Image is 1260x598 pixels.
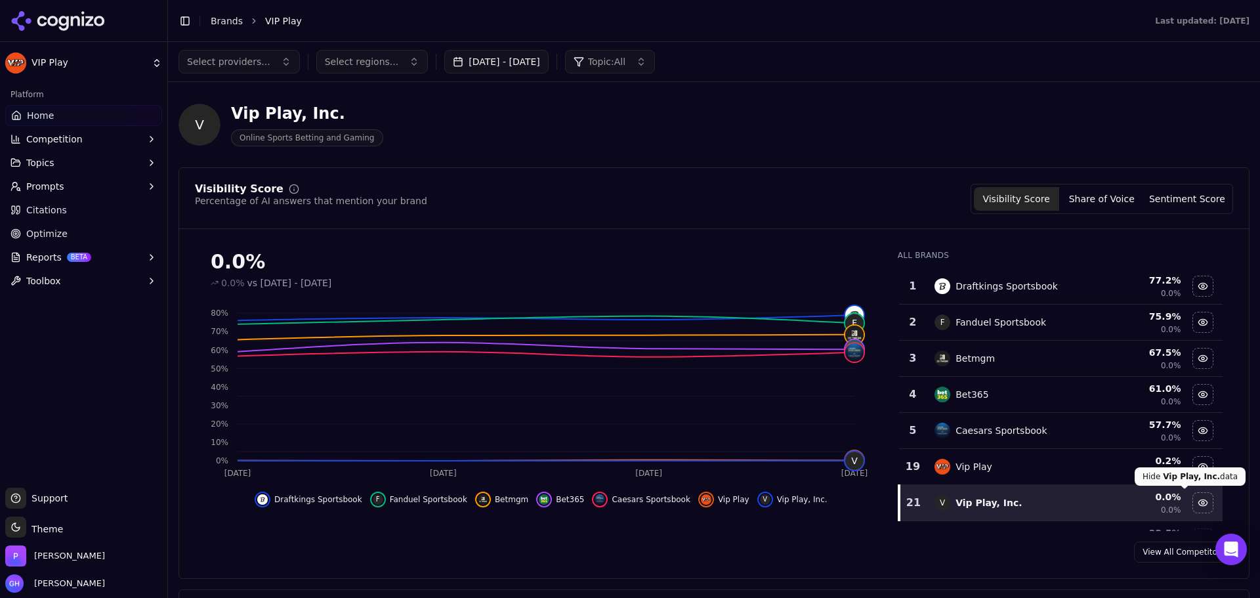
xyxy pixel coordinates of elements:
[635,469,662,478] tspan: [DATE]
[26,274,61,288] span: Toolbox
[592,492,690,507] button: Hide caesars sportsbook data
[1155,16,1249,26] div: Last updated: [DATE]
[26,180,64,193] span: Prompts
[26,524,63,534] span: Theme
[247,276,332,289] span: vs [DATE] - [DATE]
[211,438,228,447] tspan: 10%
[955,352,995,365] div: Betmgm
[26,203,67,217] span: Citations
[1097,490,1181,503] div: 0.0 %
[1097,382,1181,395] div: 61.0 %
[955,316,1046,329] div: Fanduel Sportsbook
[845,343,864,362] img: caesars sportsbook
[1144,187,1230,211] button: Sentiment Score
[1192,384,1213,405] button: Hide bet365 data
[955,460,992,473] div: Vip Play
[898,250,1223,261] div: All Brands
[195,194,427,207] div: Percentage of AI answers that mention your brand
[34,550,105,562] span: Perrill
[211,419,228,429] tspan: 20%
[430,469,457,478] tspan: [DATE]
[974,187,1059,211] button: Visibility Score
[5,545,26,566] img: Perrill
[390,494,467,505] span: Fanduel Sportsbook
[27,109,54,122] span: Home
[211,16,243,26] a: Brands
[595,494,605,505] img: caesars sportsbook
[478,494,488,505] img: betmgm
[1192,420,1213,441] button: Hide caesars sportsbook data
[26,156,54,169] span: Topics
[955,424,1047,437] div: Caesars Sportsbook
[5,574,105,593] button: Open user button
[904,278,922,294] div: 1
[955,280,1058,293] div: Draftkings Sportsbook
[26,251,62,264] span: Reports
[1161,288,1181,299] span: 0.0%
[475,492,528,507] button: Hide betmgm data
[934,387,950,402] img: bet365
[899,268,1223,305] tr: 1draftkings sportsbookDraftkings Sportsbook77.2%0.0%Hide draftkings sportsbook data
[934,314,950,330] span: F
[370,492,467,507] button: Hide fanduel sportsbook data
[5,247,162,268] button: ReportsBETA
[444,50,549,74] button: [DATE] - [DATE]
[934,423,950,438] img: caesars sportsbook
[5,105,162,126] a: Home
[216,456,228,465] tspan: 0%
[1215,534,1247,565] div: Open Intercom Messenger
[5,270,162,291] button: Toolbox
[31,57,146,69] span: VIP Play
[934,278,950,294] img: draftkings sportsbook
[265,14,302,28] span: VIP Play
[255,492,362,507] button: Hide draftkings sportsbook data
[955,496,1022,509] div: Vip Play, Inc.
[224,469,251,478] tspan: [DATE]
[845,306,864,324] img: draftkings sportsbook
[1161,505,1181,515] span: 0.0%
[845,326,864,344] img: betmgm
[1161,433,1181,443] span: 0.0%
[26,133,83,146] span: Competition
[1163,472,1220,481] span: Vip Play, Inc.
[1192,348,1213,369] button: Hide betmgm data
[777,494,828,505] span: Vip Play, Inc.
[556,494,584,505] span: Bet365
[5,574,24,593] img: Grace Hallen
[612,494,690,505] span: Caesars Sportsbook
[906,495,922,511] div: 21
[934,495,950,511] span: V
[274,494,362,505] span: Draftkings Sportsbook
[845,340,864,358] img: bet365
[757,492,828,507] button: Hide vip play, inc. data
[231,129,383,146] span: Online Sports Betting and Gaming
[373,494,383,505] span: F
[211,14,1129,28] nav: breadcrumb
[257,494,268,505] img: draftkings sportsbook
[899,413,1223,449] tr: 5caesars sportsbookCaesars Sportsbook57.7%0.0%Hide caesars sportsbook data
[1097,526,1181,540] div: 22.5 %
[536,492,584,507] button: Hide bet365 data
[1097,310,1181,323] div: 75.9 %
[955,388,988,401] div: Bet365
[1192,456,1213,477] button: Hide vip play data
[195,184,283,194] div: Visibility Score
[5,152,162,173] button: Topics
[26,227,68,240] span: Optimize
[1192,492,1213,513] button: Hide vip play, inc. data
[211,346,228,355] tspan: 60%
[899,521,1223,557] tr: 22.5%Show betrivers data
[760,494,770,505] span: V
[1097,346,1181,359] div: 67.5 %
[899,449,1223,485] tr: 19vip playVip Play0.2%0.0%Hide vip play data
[221,276,245,289] span: 0.0%
[904,314,922,330] div: 2
[5,53,26,74] img: VIP Play
[5,129,162,150] button: Competition
[904,423,922,438] div: 5
[495,494,528,505] span: Betmgm
[845,314,864,332] span: F
[211,364,228,374] tspan: 50%
[5,200,162,221] a: Citations
[701,494,711,505] img: vip play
